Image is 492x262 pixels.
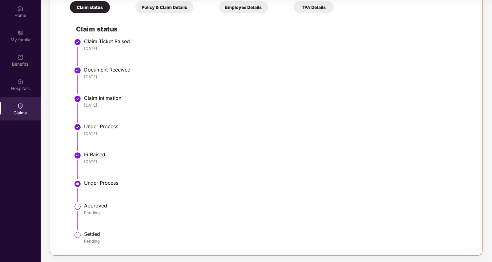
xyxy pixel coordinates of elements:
div: Settled [84,231,469,237]
div: Claim status [70,1,110,13]
div: [DATE] [84,46,469,51]
div: Under Process [84,123,469,129]
div: IR Raised [84,152,469,158]
div: Policy & Claim Details [135,1,193,13]
div: [DATE] [84,159,469,165]
div: Employee Details [219,1,268,13]
img: svg+xml;base64,PHN2ZyBpZD0iSG9zcGl0YWxzIiB4bWxucz0iaHR0cDovL3d3dy53My5vcmcvMjAwMC9zdmciIHdpZHRoPS... [17,79,23,85]
img: svg+xml;base64,PHN2ZyBpZD0iU3RlcC1BY3RpdmUtMzJ4MzIiIHhtbG5zPSJodHRwOi8vd3d3LnczLm9yZy8yMDAwL3N2Zy... [74,180,81,188]
div: TPA Details [294,1,334,13]
img: svg+xml;base64,PHN2ZyBpZD0iQmVuZWZpdHMiIHhtbG5zPSJodHRwOi8vd3d3LnczLm9yZy8yMDAwL3N2ZyIgd2lkdGg9Ij... [17,54,23,60]
div: Approved [84,203,469,209]
img: svg+xml;base64,PHN2ZyBpZD0iU3RlcC1Eb25lLTMyeDMyIiB4bWxucz0iaHR0cDovL3d3dy53My5vcmcvMjAwMC9zdmciIH... [74,124,81,131]
img: svg+xml;base64,PHN2ZyBpZD0iU3RlcC1QZW5kaW5nLTMyeDMyIiB4bWxucz0iaHR0cDovL3d3dy53My5vcmcvMjAwMC9zdm... [74,203,81,211]
img: svg+xml;base64,PHN2ZyBpZD0iSG9tZSIgeG1sbnM9Imh0dHA6Ly93d3cudzMub3JnLzIwMDAvc3ZnIiB3aWR0aD0iMjAiIG... [17,6,23,12]
div: [DATE] [84,102,469,108]
div: Pending [84,210,469,216]
div: Pending [84,239,469,244]
img: svg+xml;base64,PHN2ZyBpZD0iQ2xhaW0iIHhtbG5zPSJodHRwOi8vd3d3LnczLm9yZy8yMDAwL3N2ZyIgd2lkdGg9IjIwIi... [17,103,23,109]
div: Claim Ticket Raised [84,38,469,44]
img: svg+xml;base64,PHN2ZyBpZD0iU3RlcC1Eb25lLTMyeDMyIiB4bWxucz0iaHR0cDovL3d3dy53My5vcmcvMjAwMC9zdmciIH... [74,67,81,74]
div: [DATE] [84,131,469,136]
img: svg+xml;base64,PHN2ZyBpZD0iU3RlcC1Eb25lLTMyeDMyIiB4bWxucz0iaHR0cDovL3d3dy53My5vcmcvMjAwMC9zdmciIH... [74,95,81,103]
img: svg+xml;base64,PHN2ZyBpZD0iU3RlcC1QZW5kaW5nLTMyeDMyIiB4bWxucz0iaHR0cDovL3d3dy53My5vcmcvMjAwMC9zdm... [74,231,81,239]
img: svg+xml;base64,PHN2ZyBpZD0iU3RlcC1Eb25lLTMyeDMyIiB4bWxucz0iaHR0cDovL3d3dy53My5vcmcvMjAwMC9zdmciIH... [74,39,81,46]
img: svg+xml;base64,PHN2ZyBpZD0iU3RlcC1Eb25lLTMyeDMyIiB4bWxucz0iaHR0cDovL3d3dy53My5vcmcvMjAwMC9zdmciIH... [74,152,81,159]
div: Under Process [84,180,469,186]
h2: Claim status [76,24,469,34]
div: Document Received [84,67,469,73]
div: [DATE] [84,74,469,80]
div: Claim Intimation [84,95,469,101]
img: svg+xml;base64,PHN2ZyB3aWR0aD0iMjAiIGhlaWdodD0iMjAiIHZpZXdCb3g9IjAgMCAyMCAyMCIgZmlsbD0ibm9uZSIgeG... [17,30,23,36]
